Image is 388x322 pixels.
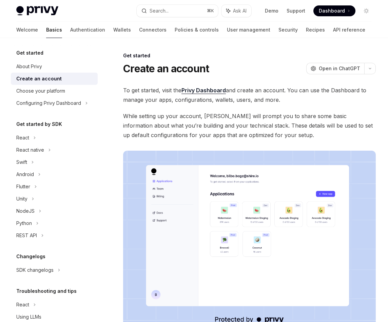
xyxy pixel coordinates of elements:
[150,7,169,15] div: Search...
[333,22,365,38] a: API reference
[113,22,131,38] a: Wallets
[16,134,29,142] div: React
[265,7,278,14] a: Demo
[233,7,247,14] span: Ask AI
[11,60,98,73] a: About Privy
[16,207,35,215] div: NodeJS
[175,22,219,38] a: Policies & controls
[16,87,65,95] div: Choose your platform
[16,301,29,309] div: React
[123,62,209,75] h1: Create an account
[16,75,62,83] div: Create an account
[16,170,34,178] div: Android
[16,266,54,274] div: SDK changelogs
[207,8,214,14] span: ⌘ K
[16,146,44,154] div: React native
[227,22,270,38] a: User management
[313,5,355,16] a: Dashboard
[139,22,167,38] a: Connectors
[16,49,43,57] h5: Get started
[16,287,77,295] h5: Troubleshooting and tips
[278,22,298,38] a: Security
[11,85,98,97] a: Choose your platform
[16,158,27,166] div: Swift
[306,63,364,74] button: Open in ChatGPT
[16,22,38,38] a: Welcome
[287,7,305,14] a: Support
[123,111,376,140] span: While setting up your account, [PERSON_NAME] will prompt you to share some basic information abou...
[221,5,251,17] button: Ask AI
[361,5,372,16] button: Toggle dark mode
[16,219,32,227] div: Python
[16,313,41,321] div: Using LLMs
[319,7,345,14] span: Dashboard
[137,5,218,17] button: Search...⌘K
[306,22,325,38] a: Recipes
[11,73,98,85] a: Create an account
[16,183,30,191] div: Flutter
[16,195,27,203] div: Unity
[123,52,376,59] div: Get started
[16,99,81,107] div: Configuring Privy Dashboard
[16,231,37,240] div: REST API
[16,120,62,128] h5: Get started by SDK
[319,65,360,72] span: Open in ChatGPT
[181,87,226,94] a: Privy Dashboard
[16,252,45,261] h5: Changelogs
[16,6,58,16] img: light logo
[123,86,376,105] span: To get started, visit the and create an account. You can use the Dashboard to manage your apps, c...
[16,62,42,71] div: About Privy
[46,22,62,38] a: Basics
[70,22,105,38] a: Authentication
